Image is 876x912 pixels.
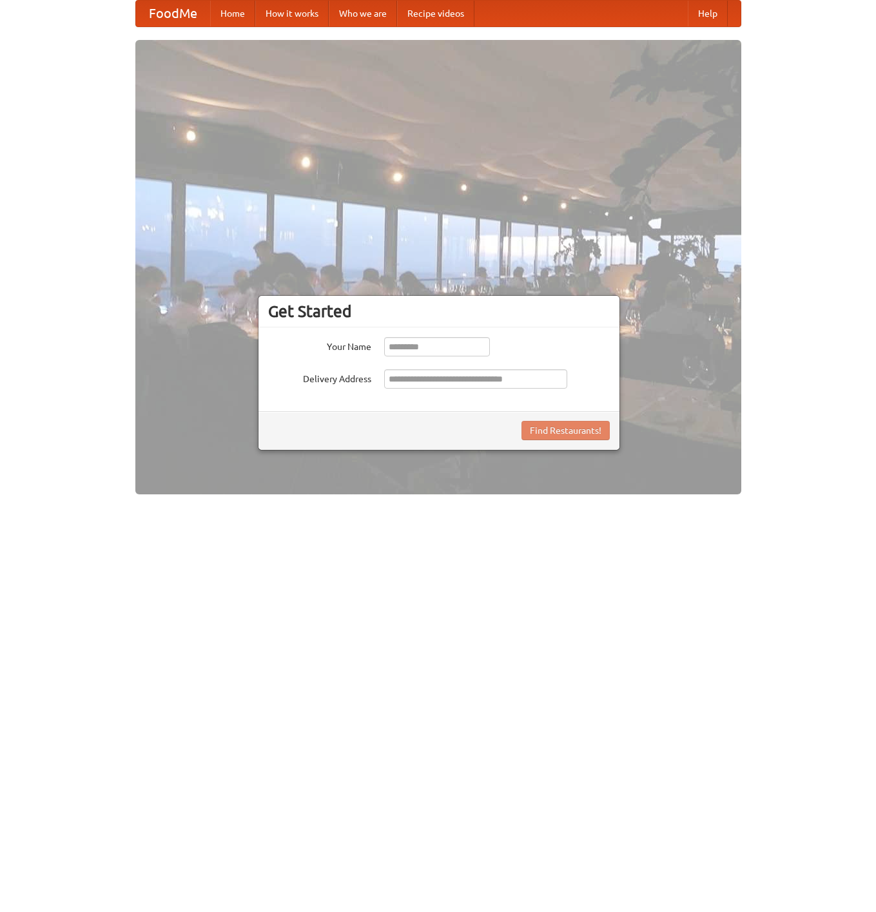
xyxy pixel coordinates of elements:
[136,1,210,26] a: FoodMe
[688,1,728,26] a: Help
[268,369,371,385] label: Delivery Address
[397,1,474,26] a: Recipe videos
[268,337,371,353] label: Your Name
[210,1,255,26] a: Home
[329,1,397,26] a: Who we are
[268,302,610,321] h3: Get Started
[255,1,329,26] a: How it works
[521,421,610,440] button: Find Restaurants!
